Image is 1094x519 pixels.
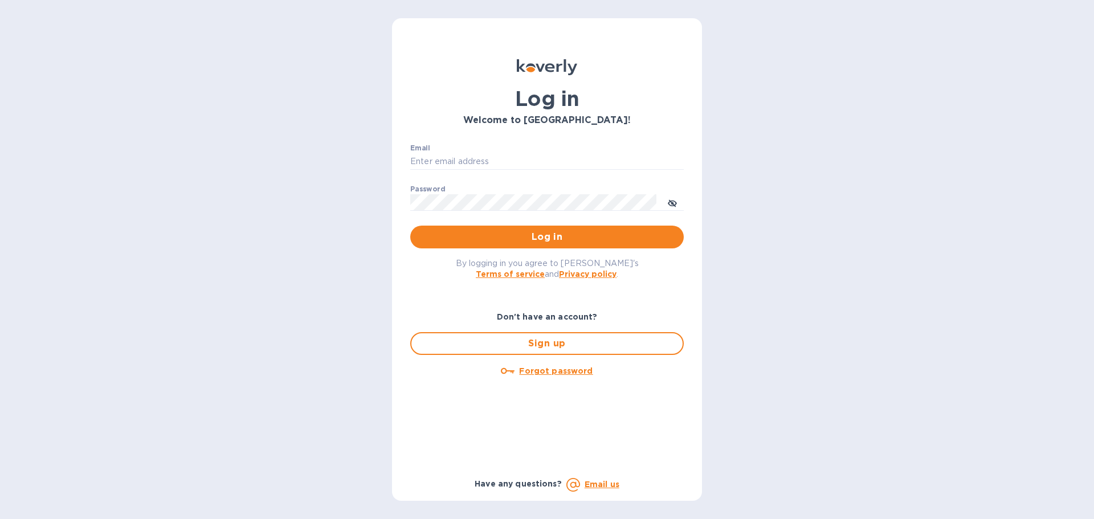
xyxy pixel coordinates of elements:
[410,186,445,193] label: Password
[410,153,684,170] input: Enter email address
[476,269,545,279] a: Terms of service
[559,269,617,279] a: Privacy policy
[410,145,430,152] label: Email
[410,115,684,126] h3: Welcome to [GEOGRAPHIC_DATA]!
[475,479,562,488] b: Have any questions?
[421,337,673,350] span: Sign up
[517,59,577,75] img: Koverly
[519,366,593,375] u: Forgot password
[410,87,684,111] h1: Log in
[410,226,684,248] button: Log in
[410,332,684,355] button: Sign up
[456,259,639,279] span: By logging in you agree to [PERSON_NAME]'s and .
[661,191,684,214] button: toggle password visibility
[497,312,598,321] b: Don't have an account?
[585,480,619,489] a: Email us
[419,230,675,244] span: Log in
